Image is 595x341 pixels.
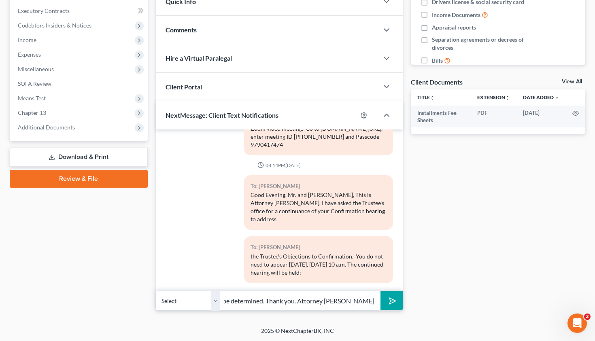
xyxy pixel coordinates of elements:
a: View All [562,79,582,85]
span: Comments [166,26,197,34]
span: Additional Documents [18,124,75,131]
div: To: [PERSON_NAME] [251,182,387,191]
a: SOFA Review [11,76,148,91]
span: Chapter 13 [18,109,46,116]
a: Review & File [10,170,148,188]
span: Expenses [18,51,41,58]
div: Zoom video meeting. Go to [DOMAIN_NAME][URL], enter meeting ID [PHONE_NUMBER] and Passcode 979041... [251,125,387,149]
span: Bills [432,57,443,65]
span: Hire a Virtual Paralegal [166,54,232,62]
a: Titleunfold_more [417,94,435,100]
div: Good Evening, Mr. and [PERSON_NAME], This is Attorney [PERSON_NAME]. I have asked the Trustee's o... [251,191,387,223]
span: SOFA Review [18,80,51,87]
a: Date Added expand_more [523,94,559,100]
span: 2 [584,313,591,320]
span: Codebtors Insiders & Notices [18,22,91,29]
td: [DATE] [516,106,566,128]
span: Miscellaneous [18,66,54,72]
div: Client Documents [411,78,463,86]
span: Client Portal [166,83,202,91]
i: unfold_more [430,95,435,100]
input: Say something... [221,291,381,311]
span: Separation agreements or decrees of divorces [432,36,535,52]
div: To: [PERSON_NAME] [251,243,387,252]
a: Extensionunfold_more [477,94,510,100]
span: Income Documents [432,11,480,19]
iframe: Intercom live chat [567,313,587,333]
div: 08:14PM[DATE] [166,162,393,169]
span: Income [18,36,36,43]
span: NextMessage: Client Text Notifications [166,111,278,119]
a: Download & Print [10,148,148,167]
span: Appraisal reports [432,23,476,32]
span: Means Test [18,95,46,102]
i: expand_more [555,95,559,100]
div: the Trustee's Objections to Confirmation. You do not need to appear [DATE], [DATE] 10 a.m. The co... [251,252,387,277]
a: Executory Contracts [11,4,148,18]
span: Executory Contracts [18,7,70,14]
td: PDF [471,106,516,128]
i: unfold_more [505,95,510,100]
td: Installments Fee Sheets [411,106,471,128]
